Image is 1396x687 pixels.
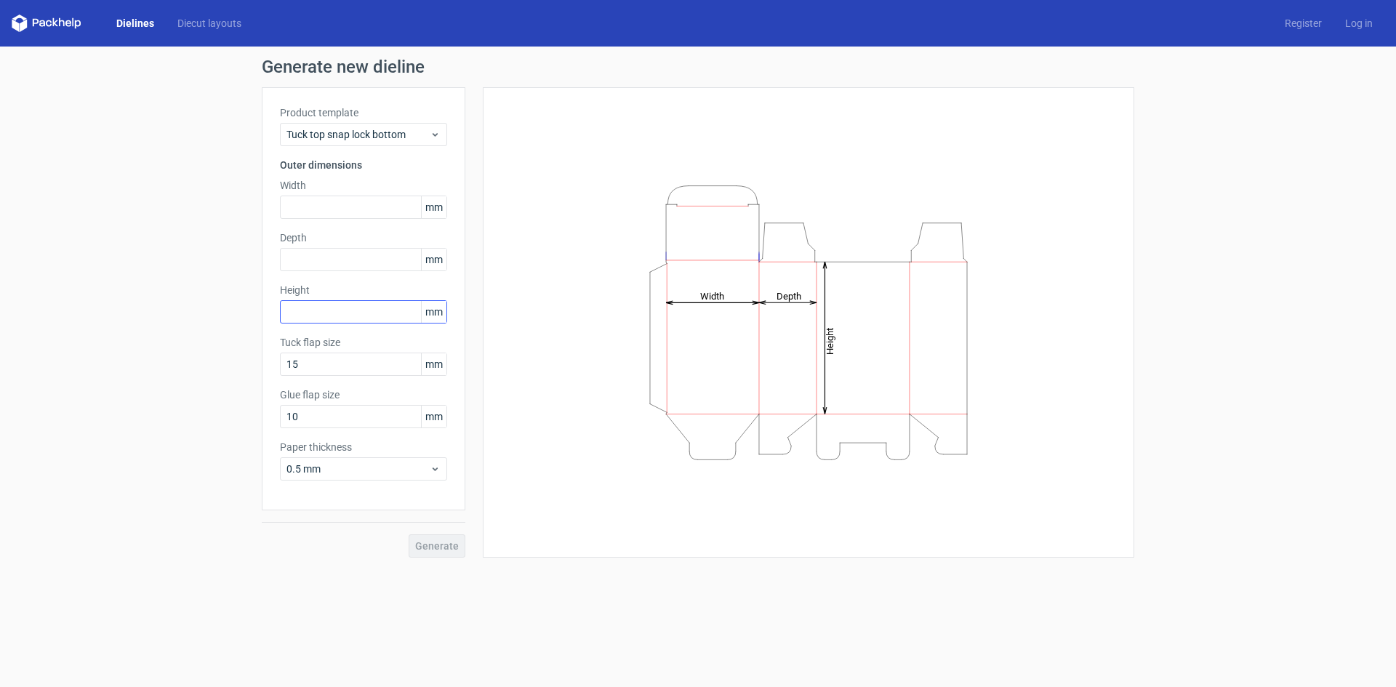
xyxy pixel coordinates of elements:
label: Height [280,283,447,297]
label: Paper thickness [280,440,447,454]
label: Glue flap size [280,387,447,402]
span: mm [421,196,446,218]
span: 0.5 mm [286,462,430,476]
tspan: Height [825,327,835,354]
span: Tuck top snap lock bottom [286,127,430,142]
label: Product template [280,105,447,120]
a: Diecut layouts [166,16,253,31]
a: Dielines [105,16,166,31]
tspan: Depth [777,290,801,301]
span: mm [421,301,446,323]
label: Tuck flap size [280,335,447,350]
span: mm [421,249,446,270]
tspan: Width [700,290,724,301]
span: mm [421,406,446,427]
label: Depth [280,230,447,245]
a: Log in [1333,16,1384,31]
h3: Outer dimensions [280,158,447,172]
h1: Generate new dieline [262,58,1134,76]
a: Register [1273,16,1333,31]
label: Width [280,178,447,193]
span: mm [421,353,446,375]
